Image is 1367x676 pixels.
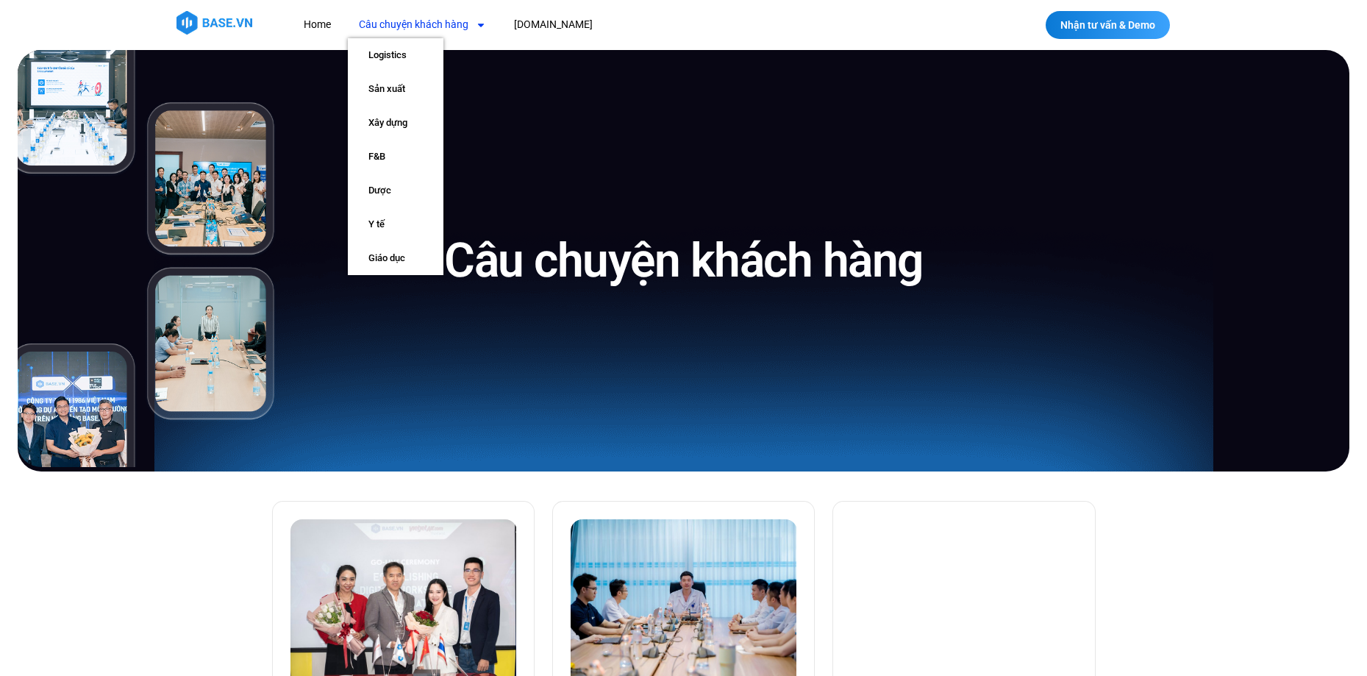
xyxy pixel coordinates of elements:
a: Câu chuyện khách hàng [348,11,497,38]
span: Nhận tư vấn & Demo [1060,20,1155,30]
h1: Câu chuyện khách hàng [444,230,923,291]
nav: Menu [293,11,800,38]
a: Dược [348,174,443,207]
a: F&B [348,140,443,174]
ul: Câu chuyện khách hàng [348,38,443,275]
a: [DOMAIN_NAME] [503,11,604,38]
a: Sản xuất [348,72,443,106]
a: Y tế [348,207,443,241]
a: Nhận tư vấn & Demo [1046,11,1170,39]
a: Home [293,11,342,38]
a: Logistics [348,38,443,72]
a: Giáo dục [348,241,443,275]
a: Xây dựng [348,106,443,140]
